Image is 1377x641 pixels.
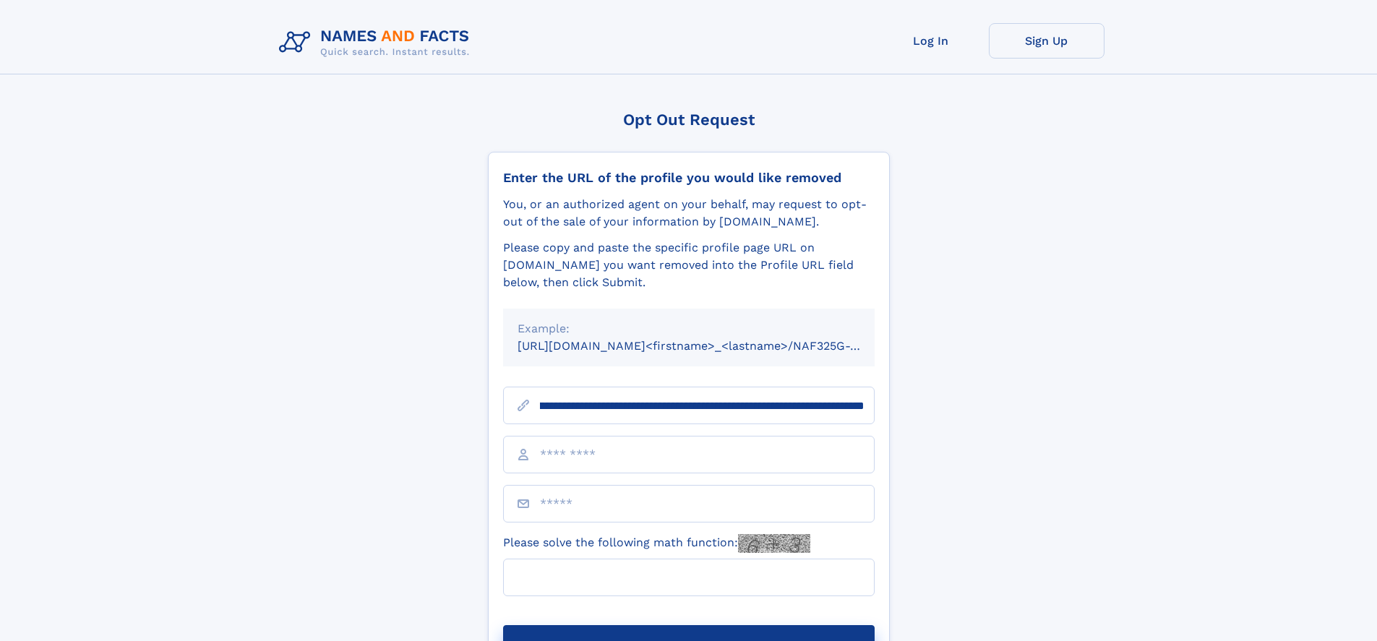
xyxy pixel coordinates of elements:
[503,534,810,553] label: Please solve the following math function:
[503,196,875,231] div: You, or an authorized agent on your behalf, may request to opt-out of the sale of your informatio...
[503,239,875,291] div: Please copy and paste the specific profile page URL on [DOMAIN_NAME] you want removed into the Pr...
[873,23,989,59] a: Log In
[503,170,875,186] div: Enter the URL of the profile you would like removed
[273,23,481,62] img: Logo Names and Facts
[989,23,1104,59] a: Sign Up
[518,320,860,337] div: Example:
[488,111,890,129] div: Opt Out Request
[518,339,902,353] small: [URL][DOMAIN_NAME]<firstname>_<lastname>/NAF325G-xxxxxxxx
